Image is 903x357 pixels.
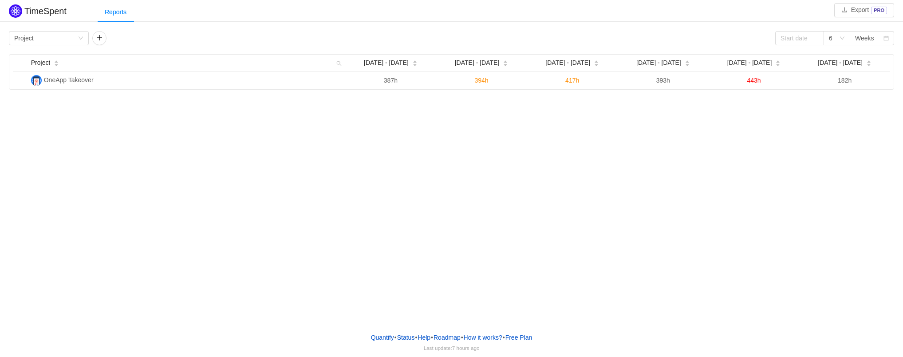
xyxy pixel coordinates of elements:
[54,59,59,65] div: Sort
[685,59,690,65] div: Sort
[417,331,431,344] a: Help
[636,58,681,67] span: [DATE] - [DATE]
[685,59,690,62] i: icon: caret-up
[415,334,417,341] span: •
[727,58,772,67] span: [DATE] - [DATE]
[433,331,461,344] a: Roadmap
[397,331,415,344] a: Status
[424,345,480,351] span: Last update:
[565,77,579,84] span: 417h
[818,58,863,67] span: [DATE] - [DATE]
[92,31,106,45] button: icon: plus
[685,63,690,65] i: icon: caret-down
[503,59,508,65] div: Sort
[455,58,500,67] span: [DATE] - [DATE]
[503,59,508,62] i: icon: caret-up
[44,76,94,83] span: OneApp Takeover
[594,59,599,65] div: Sort
[883,36,889,42] i: icon: calendar
[776,59,781,62] i: icon: caret-up
[463,331,503,344] button: How it works?
[394,334,397,341] span: •
[503,63,508,65] i: icon: caret-down
[594,63,599,65] i: icon: caret-down
[775,59,781,65] div: Sort
[834,3,894,17] button: icon: downloadExportPRO
[78,36,83,42] i: icon: down
[545,58,590,67] span: [DATE] - [DATE]
[656,77,670,84] span: 393h
[333,55,345,71] i: icon: search
[461,334,463,341] span: •
[54,59,59,62] i: icon: caret-up
[838,77,852,84] span: 182h
[776,63,781,65] i: icon: caret-down
[840,36,845,42] i: icon: down
[412,59,418,65] div: Sort
[503,334,505,341] span: •
[866,59,871,62] i: icon: caret-up
[431,334,433,341] span: •
[452,345,480,351] span: 7 hours ago
[474,77,488,84] span: 394h
[594,59,599,62] i: icon: caret-up
[364,58,409,67] span: [DATE] - [DATE]
[24,6,67,16] h2: TimeSpent
[98,2,134,22] div: Reports
[866,59,871,65] div: Sort
[412,63,417,65] i: icon: caret-down
[775,31,824,45] input: Start date
[14,32,34,45] div: Project
[855,32,874,45] div: Weeks
[31,75,42,86] img: OT
[9,4,22,18] img: Quantify logo
[371,331,394,344] a: Quantify
[829,32,832,45] div: 6
[31,58,51,67] span: Project
[747,77,761,84] span: 443h
[384,77,398,84] span: 387h
[505,331,533,344] button: Free Plan
[412,59,417,62] i: icon: caret-up
[54,63,59,65] i: icon: caret-down
[866,63,871,65] i: icon: caret-down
